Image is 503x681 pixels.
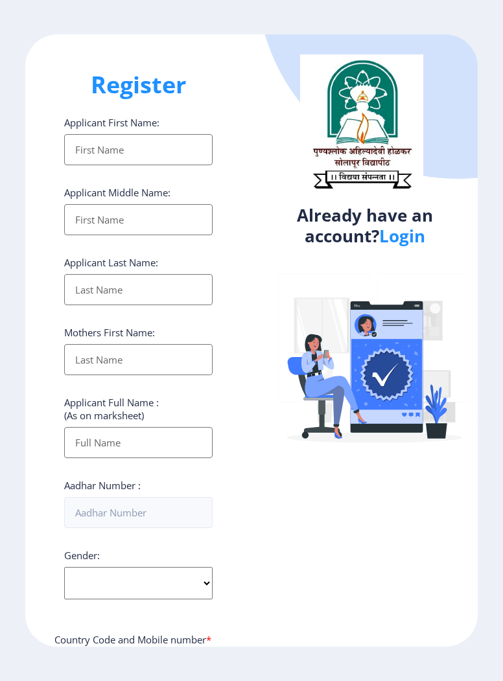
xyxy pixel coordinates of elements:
h4: Already have an account? [261,205,468,246]
label: Country Code and Mobile number [54,633,211,646]
input: Full Name [64,427,213,458]
input: Aadhar Number [64,497,213,528]
a: Login [379,224,425,248]
img: Verified-rafiki.svg [261,249,488,476]
label: Applicant First Name: [64,116,159,129]
input: First Name [64,204,213,235]
input: First Name [64,134,213,165]
label: Applicant Full Name : (As on marksheet) [64,396,159,422]
img: logo [300,54,423,193]
label: Aadhar Number : [64,479,141,492]
h1: Register [64,69,213,100]
input: Last Name [64,344,213,375]
label: Applicant Middle Name: [64,186,170,199]
label: Gender: [64,549,100,562]
label: Mothers First Name: [64,326,155,339]
label: Applicant Last Name: [64,256,158,269]
input: Last Name [64,274,213,305]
